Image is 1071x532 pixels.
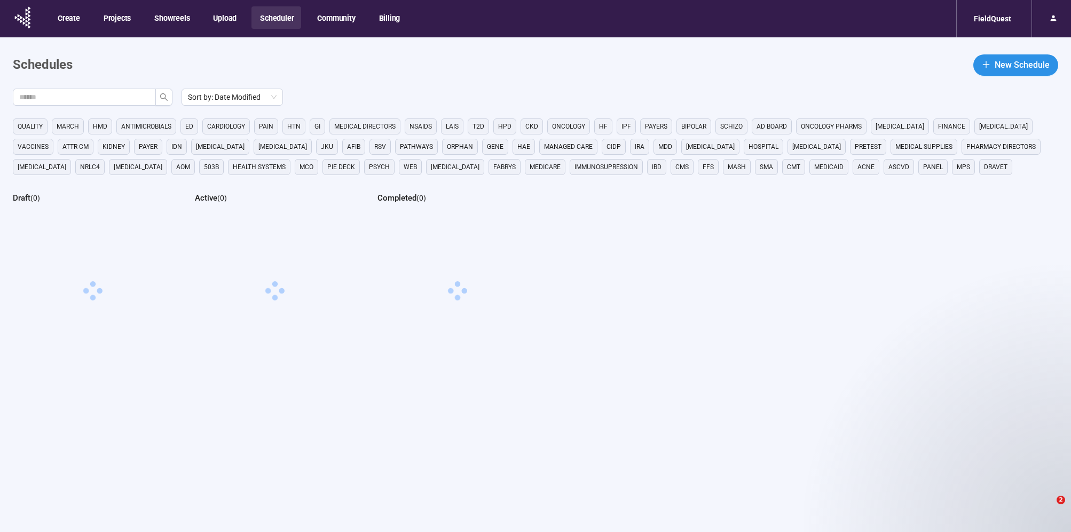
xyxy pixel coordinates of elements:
[979,121,1028,132] span: [MEDICAL_DATA]
[371,6,408,29] button: Billing
[895,141,952,152] span: medical supplies
[487,141,503,152] span: GENE
[121,121,171,132] span: antimicrobials
[18,141,49,152] span: vaccines
[857,162,875,172] span: acne
[995,58,1050,72] span: New Schedule
[196,141,245,152] span: [MEDICAL_DATA]
[93,121,107,132] span: HMD
[447,141,473,152] span: orphan
[287,121,301,132] span: HTN
[749,141,778,152] span: HOSpital
[686,141,735,152] span: [MEDICAL_DATA]
[139,141,157,152] span: Payer
[760,162,773,172] span: SMA
[62,141,89,152] span: ATTR-CM
[787,162,800,172] span: CMT
[327,162,355,172] span: PIE Deck
[195,193,217,203] h2: Active
[95,6,138,29] button: Projects
[938,121,965,132] span: finance
[217,194,227,202] span: ( 0 )
[259,121,273,132] span: PAIN
[258,141,307,152] span: [MEDICAL_DATA]
[18,121,43,132] span: QUALITY
[1035,496,1060,521] iframe: Intercom live chat
[675,162,689,172] span: CMS
[498,121,511,132] span: HPD
[966,141,1036,152] span: pharmacy directors
[409,121,432,132] span: NSAIDS
[635,141,644,152] span: IRA
[176,162,190,172] span: AOM
[472,121,484,132] span: T2D
[309,6,363,29] button: Community
[204,6,244,29] button: Upload
[377,193,416,203] h2: Completed
[703,162,714,172] span: FFS
[1057,496,1065,504] span: 2
[530,162,561,172] span: medicare
[404,162,417,172] span: WEB
[204,162,219,172] span: 503B
[544,141,593,152] span: managed care
[814,162,844,172] span: medicaid
[552,121,585,132] span: Oncology
[446,121,459,132] span: LAIs
[923,162,943,172] span: panel
[251,6,301,29] button: Scheduler
[233,162,286,172] span: Health Systems
[207,121,245,132] span: Cardiology
[855,141,881,152] span: pretest
[607,141,621,152] span: CIDP
[13,193,30,203] h2: Draft
[957,162,970,172] span: MPS
[599,121,608,132] span: HF
[792,141,841,152] span: [MEDICAL_DATA]
[525,121,538,132] span: CKD
[18,162,66,172] span: [MEDICAL_DATA]
[967,9,1018,29] div: FieldQuest
[517,141,530,152] span: hae
[621,121,631,132] span: IPF
[146,6,197,29] button: Showreels
[347,141,360,152] span: AFIB
[30,194,40,202] span: ( 0 )
[160,93,168,101] span: search
[171,141,182,152] span: IDN
[973,54,1058,76] button: plusNew Schedule
[720,121,743,132] span: Schizo
[400,141,433,152] span: Pathways
[888,162,909,172] span: ASCVD
[431,162,479,172] span: [MEDICAL_DATA]
[155,89,172,106] button: search
[658,141,672,152] span: MDD
[876,121,924,132] span: [MEDICAL_DATA]
[982,60,990,69] span: plus
[681,121,706,132] span: Bipolar
[801,121,862,132] span: Oncology Pharms
[374,141,386,152] span: RSV
[493,162,516,172] span: fabrys
[984,162,1007,172] span: dravet
[80,162,100,172] span: NRLC4
[103,141,125,152] span: kidney
[574,162,638,172] span: immunosupression
[57,121,79,132] span: March
[114,162,162,172] span: [MEDICAL_DATA]
[49,6,88,29] button: Create
[321,141,333,152] span: JKU
[757,121,787,132] span: Ad Board
[13,55,73,75] h1: Schedules
[416,194,426,202] span: ( 0 )
[728,162,746,172] span: MASH
[334,121,396,132] span: medical directors
[652,162,661,172] span: IBD
[185,121,193,132] span: ED
[188,89,277,105] span: Sort by: Date Modified
[314,121,320,132] span: GI
[645,121,667,132] span: Payers
[300,162,313,172] span: MCO
[369,162,390,172] span: psych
